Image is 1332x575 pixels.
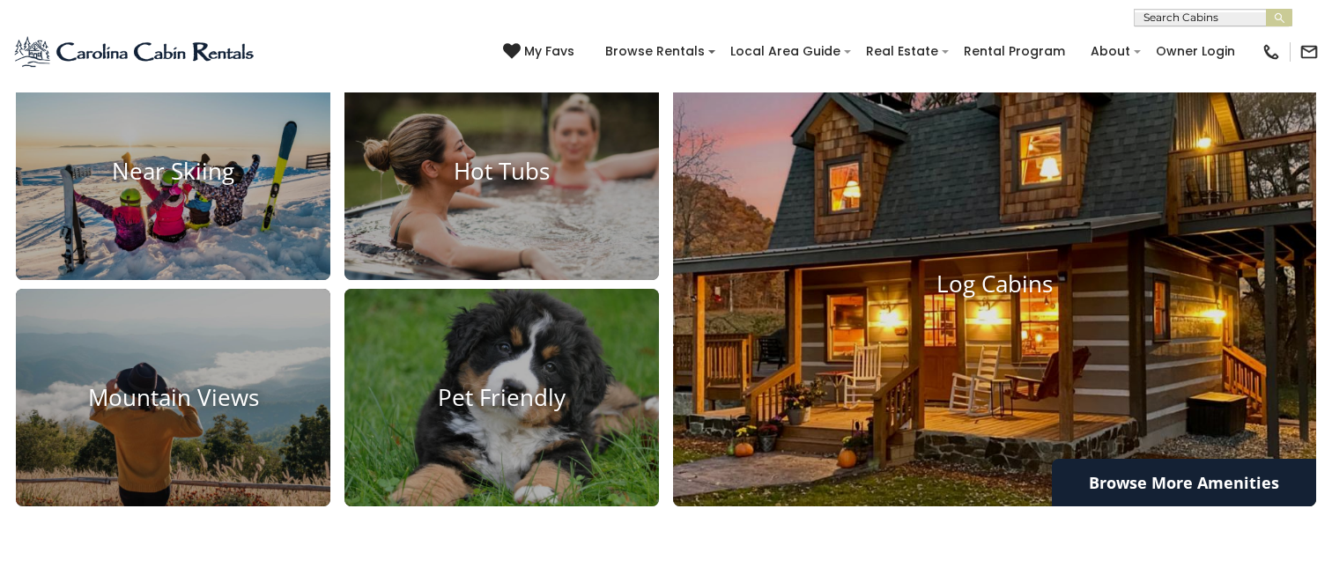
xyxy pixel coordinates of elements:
[16,63,330,280] a: Near Skiing
[857,38,947,65] a: Real Estate
[1052,459,1316,506] a: Browse More Amenities
[16,289,330,506] a: Mountain Views
[955,38,1074,65] a: Rental Program
[596,38,714,65] a: Browse Rentals
[673,63,1316,506] a: Log Cabins
[1147,38,1244,65] a: Owner Login
[344,63,659,280] a: Hot Tubs
[16,384,330,411] h4: Mountain Views
[1299,42,1319,62] img: mail-regular-black.png
[721,38,849,65] a: Local Area Guide
[503,42,579,62] a: My Favs
[524,42,574,61] span: My Favs
[1262,42,1281,62] img: phone-regular-black.png
[673,271,1316,299] h4: Log Cabins
[1082,38,1139,65] a: About
[344,384,659,411] h4: Pet Friendly
[13,34,257,70] img: Blue-2.png
[16,158,330,185] h4: Near Skiing
[344,158,659,185] h4: Hot Tubs
[344,289,659,506] a: Pet Friendly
